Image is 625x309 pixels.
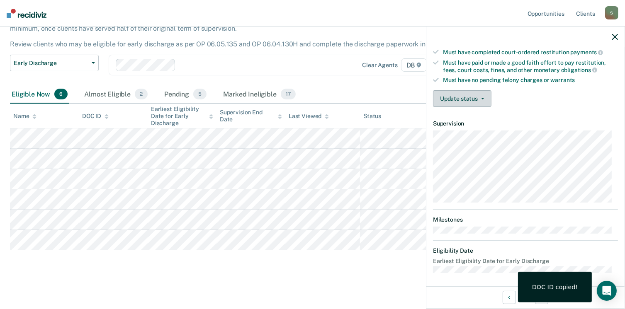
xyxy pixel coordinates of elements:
[433,258,618,265] dt: Earliest Eligibility Date for Early Discharge
[532,283,578,291] div: DOC ID copied!
[551,77,575,83] span: warrants
[151,106,213,126] div: Earliest Eligibility Date for Early Discharge
[362,62,397,69] div: Clear agents
[135,89,148,99] span: 2
[163,85,208,104] div: Pending
[10,17,456,48] p: Early Discharge is the termination of the period of probation or parole before the full-term disc...
[82,113,109,120] div: DOC ID
[401,58,427,72] span: D8
[605,6,618,19] div: S
[597,281,617,301] div: Open Intercom Messenger
[426,286,625,308] div: 8 / 11
[13,113,36,120] div: Name
[433,216,618,223] dt: Milestones
[503,291,516,304] button: Previous Opportunity
[433,90,491,107] button: Update status
[54,89,68,99] span: 6
[289,113,329,120] div: Last Viewed
[571,49,603,56] span: payments
[281,89,296,99] span: 17
[443,48,618,56] div: Must have completed court-ordered restitution
[10,85,69,104] div: Eligible Now
[193,89,207,99] span: 5
[221,85,297,104] div: Marked Ineligible
[561,67,597,73] span: obligations
[7,9,46,18] img: Recidiviz
[443,59,618,73] div: Must have paid or made a good faith effort to pay restitution, fees, court costs, fines, and othe...
[83,85,149,104] div: Almost Eligible
[14,60,88,67] span: Early Discharge
[433,120,618,127] dt: Supervision
[443,77,618,84] div: Must have no pending felony charges or
[220,109,282,123] div: Supervision End Date
[433,247,618,254] dt: Eligibility Date
[363,113,381,120] div: Status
